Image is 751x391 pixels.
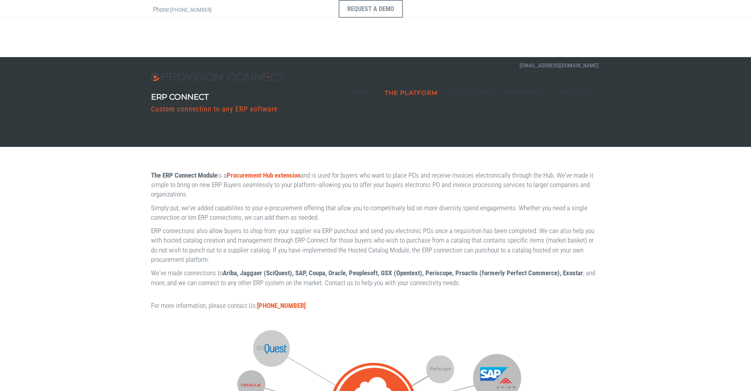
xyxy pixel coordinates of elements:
[223,269,583,277] strong: Ariba, Jaggaer (SciQuest), SAP, Coupa, Oracle, Peoplesoft, GSX (Opentext), Periscope, Proactis (f...
[553,73,600,112] a: About Us
[170,7,212,13] a: [PHONE_NUMBER]
[257,302,306,309] a: [PHONE_NUMBER]
[227,171,300,179] a: Procurement Hub extension
[346,73,379,112] a: Home
[151,105,278,113] h3: Custom connection to any ERP software
[151,268,600,287] p: We've made connections to , and more; and we can connect to any other ERP system on the market. C...
[444,73,553,112] a: Education & Information
[151,203,600,222] p: Simply put, we've added capabilites to your e-procurement offering that allow you to competitivel...
[379,73,444,112] a: The Platform
[151,226,600,264] p: ERP connections also allow buyers to shop from your supplier via ERP punchout and send you electr...
[151,73,289,81] img: Provision Connect
[151,170,600,199] p: is a and is used for buyers who want to place POs and receive invoices electronically through the...
[151,171,217,179] b: The ERP Connect Module
[151,301,600,310] p: For more information, please contact Us:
